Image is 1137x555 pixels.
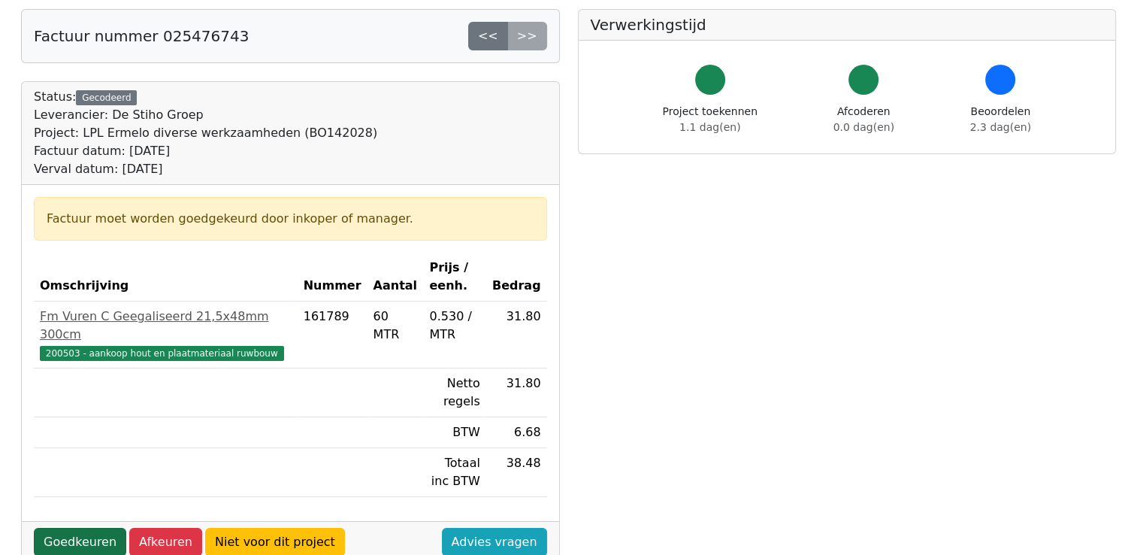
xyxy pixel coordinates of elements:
[486,368,547,417] td: 31.80
[34,142,377,160] div: Factuur datum: [DATE]
[34,88,377,178] div: Status:
[47,210,534,228] div: Factuur moet worden goedgekeurd door inkoper of manager.
[833,121,894,133] span: 0.0 dag(en)
[34,27,249,45] h5: Factuur nummer 025476743
[423,253,485,302] th: Prijs / eenh.
[423,368,485,417] td: Netto regels
[429,308,479,344] div: 0.530 / MTR
[663,104,757,135] div: Project toekennen
[298,302,367,368] td: 161789
[679,121,740,133] span: 1.1 dag(en)
[40,346,284,361] span: 200503 - aankoop hout en plaatmateriaal ruwbouw
[373,308,418,344] div: 60 MTR
[591,16,1104,34] h5: Verwerkingstijd
[486,417,547,448] td: 6.68
[34,253,298,302] th: Omschrijving
[76,90,137,105] div: Gecodeerd
[34,106,377,124] div: Leverancier: De Stiho Groep
[486,448,547,497] td: 38.48
[298,253,367,302] th: Nummer
[970,104,1031,135] div: Beoordelen
[34,160,377,178] div: Verval datum: [DATE]
[40,308,292,362] a: Fm Vuren C Geegaliseerd 21,5x48mm 300cm200503 - aankoop hout en plaatmateriaal ruwbouw
[486,253,547,302] th: Bedrag
[486,302,547,368] td: 31.80
[40,308,292,344] div: Fm Vuren C Geegaliseerd 21,5x48mm 300cm
[34,124,377,142] div: Project: LPL Ermelo diverse werkzaamheden (BO142028)
[468,22,508,50] a: <<
[833,104,894,135] div: Afcoderen
[423,417,485,448] td: BTW
[970,121,1031,133] span: 2.3 dag(en)
[367,253,424,302] th: Aantal
[423,448,485,497] td: Totaal inc BTW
